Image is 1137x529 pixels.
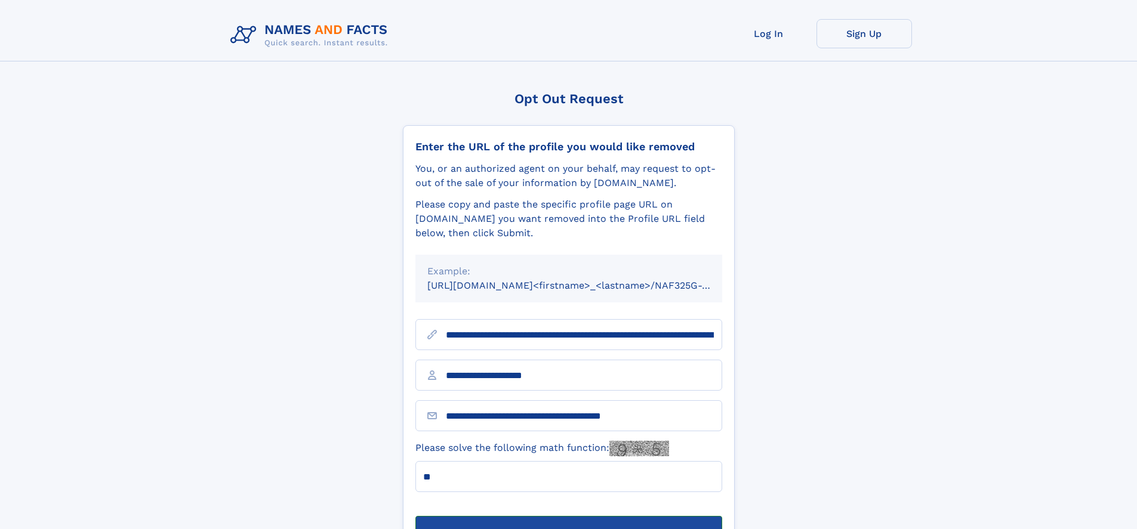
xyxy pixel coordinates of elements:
[721,19,816,48] a: Log In
[427,264,710,279] div: Example:
[427,280,745,291] small: [URL][DOMAIN_NAME]<firstname>_<lastname>/NAF325G-xxxxxxxx
[415,197,722,240] div: Please copy and paste the specific profile page URL on [DOMAIN_NAME] you want removed into the Pr...
[415,140,722,153] div: Enter the URL of the profile you would like removed
[415,162,722,190] div: You, or an authorized agent on your behalf, may request to opt-out of the sale of your informatio...
[403,91,735,106] div: Opt Out Request
[415,441,669,456] label: Please solve the following math function:
[226,19,398,51] img: Logo Names and Facts
[816,19,912,48] a: Sign Up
